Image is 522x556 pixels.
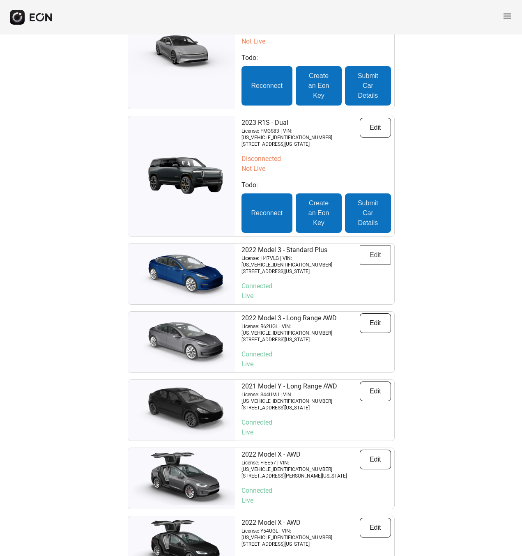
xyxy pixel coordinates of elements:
p: Live [241,291,391,301]
p: Connected [241,486,391,496]
p: Connected [241,349,391,359]
p: Live [241,427,391,437]
button: Reconnect [241,193,293,233]
p: Connected [241,418,391,427]
p: Todo: [241,53,391,63]
p: [STREET_ADDRESS][PERSON_NAME][US_STATE] [241,473,360,479]
p: 2022 Model 3 - Long Range AWD [241,313,360,323]
p: License: FIEE57 | VIN: [US_VEHICLE_IDENTIFICATION_NUMBER] [241,460,360,473]
p: Disconnected [241,154,391,164]
img: car [128,452,235,505]
img: car [128,22,235,76]
button: Submit Car Details [345,66,391,106]
button: Edit [360,450,391,469]
p: [STREET_ADDRESS][US_STATE] [241,404,360,411]
p: [STREET_ADDRESS][US_STATE] [241,141,360,147]
p: [STREET_ADDRESS][US_STATE] [241,336,360,343]
button: Create an Eon Key [296,66,342,106]
p: Connected [241,281,391,291]
button: Create an Eon Key [296,193,342,233]
p: Not Live [241,37,391,46]
img: car [128,149,235,203]
p: Live [241,359,391,369]
button: Edit [360,313,391,333]
p: 2021 Model Y - Long Range AWD [241,381,360,391]
p: [STREET_ADDRESS][US_STATE] [241,268,360,275]
p: 2022 Model X - AWD [241,518,360,528]
p: Todo: [241,180,391,190]
button: Reconnect [241,66,293,106]
p: License: Y54UGL | VIN: [US_VEHICLE_IDENTIFICATION_NUMBER] [241,528,360,541]
p: [STREET_ADDRESS][US_STATE] [241,541,360,547]
p: 2023 R1S - Dual [241,118,360,128]
p: 2022 Model X - AWD [241,450,360,460]
p: Live [241,496,391,505]
img: car [128,315,235,369]
button: Edit [360,118,391,138]
button: Submit Car Details [345,193,391,233]
p: License: FMGS83 | VIN: [US_VEHICLE_IDENTIFICATION_NUMBER] [241,128,360,141]
button: Edit [360,245,391,265]
p: License: H47VLG | VIN: [US_VEHICLE_IDENTIFICATION_NUMBER] [241,255,360,268]
p: License: S44UMJ | VIN: [US_VEHICLE_IDENTIFICATION_NUMBER] [241,391,360,404]
p: 2022 Model 3 - Standard Plus [241,245,360,255]
button: Edit [360,518,391,538]
img: car [128,247,235,301]
button: Edit [360,381,391,401]
p: Not Live [241,164,391,174]
span: menu [502,11,512,21]
p: License: R62UGL | VIN: [US_VEHICLE_IDENTIFICATION_NUMBER] [241,323,360,336]
img: car [128,384,235,437]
